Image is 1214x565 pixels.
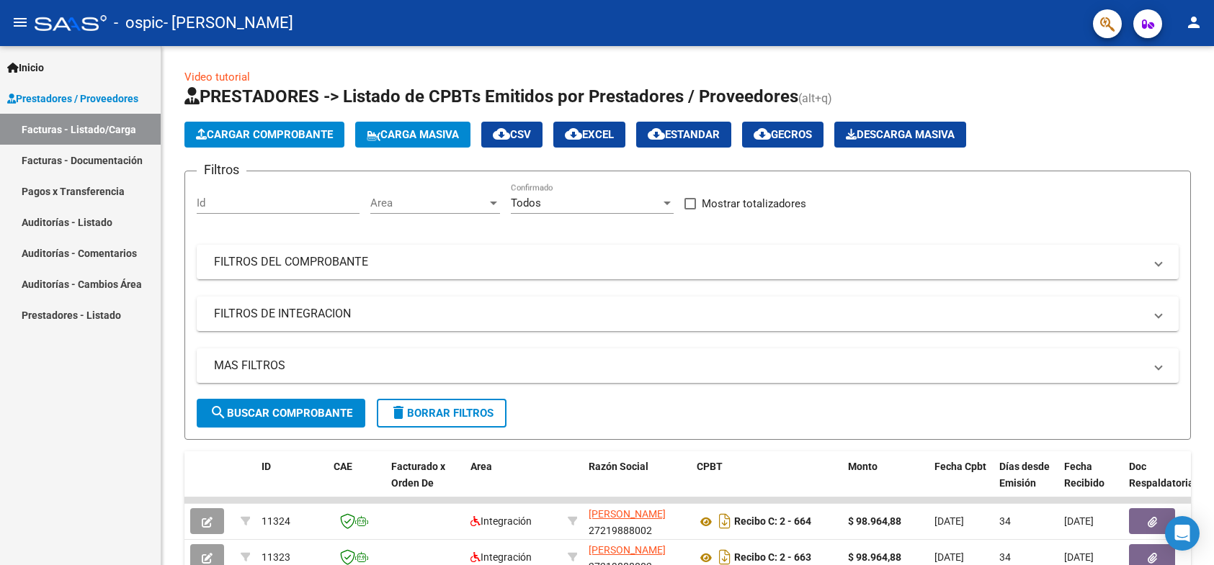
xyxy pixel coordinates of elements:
[994,451,1058,515] datatable-header-cell: Días desde Emisión
[734,552,811,564] strong: Recibo C: 2 - 663
[834,122,966,148] button: Descarga Masiva
[589,506,685,536] div: 27219888002
[934,515,964,527] span: [DATE]
[648,128,720,141] span: Estandar
[1129,461,1194,489] span: Doc Respaldatoria
[754,128,812,141] span: Gecros
[197,399,365,428] button: Buscar Comprobante
[197,348,1179,383] mat-expansion-panel-header: MAS FILTROS
[12,14,29,31] mat-icon: menu
[999,515,1011,527] span: 34
[197,160,246,180] h3: Filtros
[589,544,666,556] span: [PERSON_NAME]
[391,461,445,489] span: Facturado x Orden De
[7,60,44,76] span: Inicio
[470,515,532,527] span: Integración
[1123,451,1210,515] datatable-header-cell: Doc Respaldatoria
[715,510,734,533] i: Descargar documento
[262,515,290,527] span: 11324
[7,91,138,107] span: Prestadores / Proveedores
[184,86,798,107] span: PRESTADORES -> Listado de CPBTs Emitidos por Prestadores / Proveedores
[367,128,459,141] span: Carga Masiva
[256,451,328,515] datatable-header-cell: ID
[196,128,333,141] span: Cargar Comprobante
[742,122,824,148] button: Gecros
[1185,14,1202,31] mat-icon: person
[929,451,994,515] datatable-header-cell: Fecha Cpbt
[848,551,901,563] strong: $ 98.964,88
[214,358,1144,374] mat-panel-title: MAS FILTROS
[370,196,487,209] span: Area
[842,451,929,515] datatable-header-cell: Monto
[184,122,344,148] button: Cargar Comprobante
[470,551,532,563] span: Integración
[798,91,832,105] span: (alt+q)
[691,451,842,515] datatable-header-cell: CPBT
[114,7,164,39] span: - ospic
[197,245,1179,279] mat-expansion-panel-header: FILTROS DEL COMPROBANTE
[846,128,955,141] span: Descarga Masiva
[493,125,510,143] mat-icon: cloud_download
[390,407,494,420] span: Borrar Filtros
[385,451,465,515] datatable-header-cell: Facturado x Orden De
[377,399,506,428] button: Borrar Filtros
[848,461,878,472] span: Monto
[1058,451,1123,515] datatable-header-cell: Fecha Recibido
[197,297,1179,331] mat-expansion-panel-header: FILTROS DE INTEGRACION
[589,508,666,520] span: [PERSON_NAME]
[848,515,901,527] strong: $ 98.964,88
[184,71,250,83] a: Video tutorial
[481,122,543,148] button: CSV
[465,451,562,515] datatable-header-cell: Area
[210,404,227,421] mat-icon: search
[262,551,290,563] span: 11323
[1165,516,1200,551] div: Open Intercom Messenger
[493,128,531,141] span: CSV
[553,122,625,148] button: EXCEL
[697,461,723,472] span: CPBT
[589,461,648,472] span: Razón Social
[583,451,691,515] datatable-header-cell: Razón Social
[511,196,541,209] span: Todos
[164,7,293,39] span: - [PERSON_NAME]
[702,195,806,212] span: Mostrar totalizadores
[328,451,385,515] datatable-header-cell: CAE
[470,461,492,472] span: Area
[999,461,1050,489] span: Días desde Emisión
[1064,551,1094,563] span: [DATE]
[210,407,352,420] span: Buscar Comprobante
[999,551,1011,563] span: 34
[934,461,986,472] span: Fecha Cpbt
[636,122,731,148] button: Estandar
[262,461,271,472] span: ID
[565,125,582,143] mat-icon: cloud_download
[1064,461,1104,489] span: Fecha Recibido
[565,128,614,141] span: EXCEL
[1064,515,1094,527] span: [DATE]
[214,306,1144,322] mat-panel-title: FILTROS DE INTEGRACION
[214,254,1144,270] mat-panel-title: FILTROS DEL COMPROBANTE
[390,404,407,421] mat-icon: delete
[934,551,964,563] span: [DATE]
[834,122,966,148] app-download-masive: Descarga masiva de comprobantes (adjuntos)
[754,125,771,143] mat-icon: cloud_download
[355,122,470,148] button: Carga Masiva
[648,125,665,143] mat-icon: cloud_download
[334,461,352,472] span: CAE
[734,516,811,528] strong: Recibo C: 2 - 664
